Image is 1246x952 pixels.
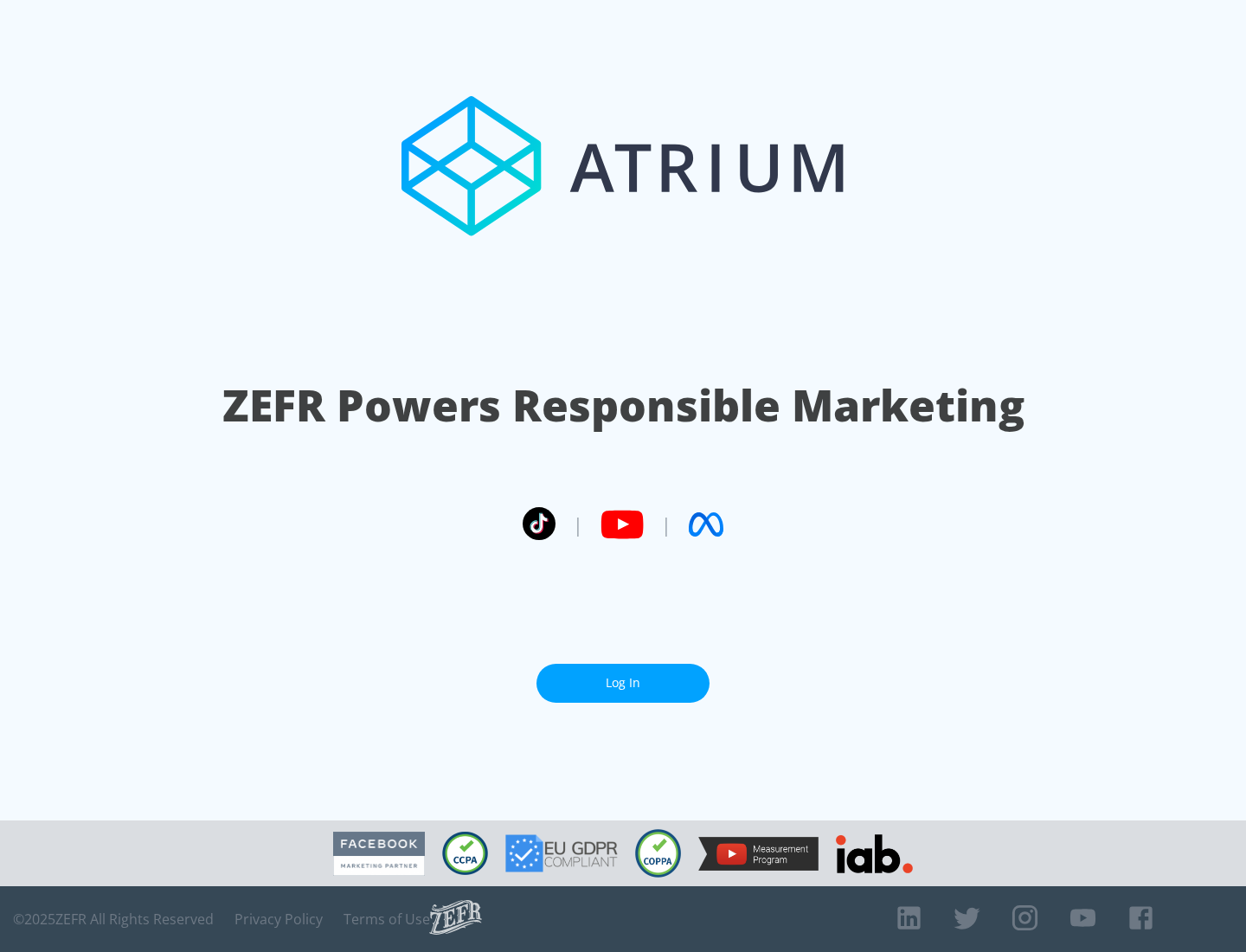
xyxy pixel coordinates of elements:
span: | [661,511,671,537]
img: GDPR Compliant [505,834,618,872]
img: Facebook Marketing Partner [333,832,425,876]
span: © 2025 ZEFR All Rights Reserved [13,910,214,928]
h1: ZEFR Powers Responsible Marketing [222,376,1024,435]
img: CCPA Compliant [442,832,488,875]
img: IAB [836,834,913,873]
a: Privacy Policy [234,910,323,928]
span: | [573,511,583,537]
a: Log In [536,664,710,703]
img: COPPA Compliant [635,829,681,878]
img: YouTube Measurement Program [698,837,819,871]
a: Terms of Use [344,910,430,928]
